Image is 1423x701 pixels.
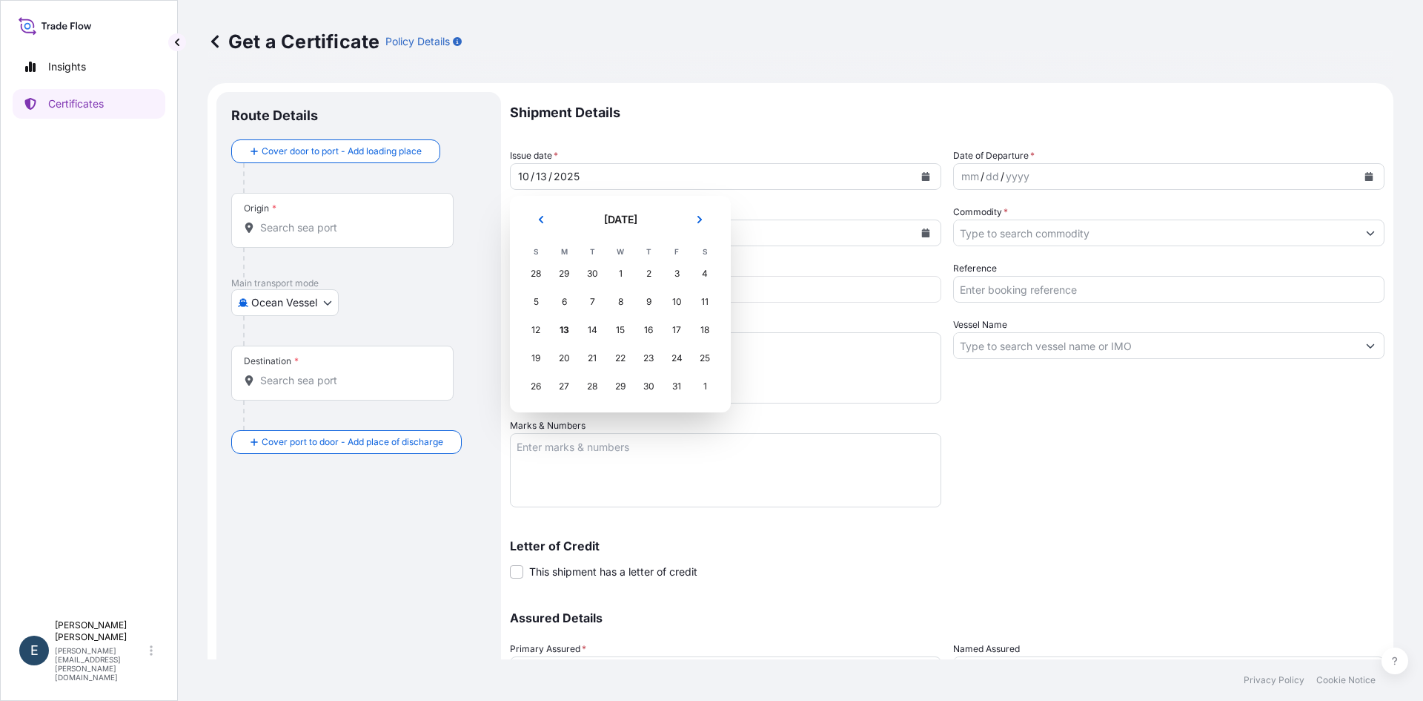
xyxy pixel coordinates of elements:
input: Destination [260,373,435,388]
span: E [30,643,39,658]
p: Cookie Notice [1316,674,1376,686]
h2: [DATE] [566,212,674,227]
div: Monday, October 20, 2025 [551,345,577,372]
div: Wednesday, October 8, 2025 [607,289,634,315]
div: Wednesday, October 15, 2025 [607,317,634,343]
div: Wednesday, October 29, 2025 [607,373,634,400]
div: Tuesday, September 30, 2025 [579,260,606,287]
table: October 2025 [522,243,719,401]
th: F [663,243,691,260]
span: Ocean Vessel [251,295,317,310]
a: Certificates [13,89,165,119]
button: Previous [525,208,557,231]
div: Sunday, October 19, 2025 [523,345,549,372]
span: Issue date [510,148,558,163]
button: Next [683,208,716,231]
p: Policy Details [385,34,450,49]
div: Saturday, October 11, 2025 [691,289,718,315]
span: Date of Departure [953,148,1035,163]
p: Letter of Credit [510,540,1384,552]
div: Sunday, October 26, 2025 [523,373,549,400]
input: Type to search commodity [954,220,1357,246]
th: S [691,243,719,260]
p: [PERSON_NAME][EMAIL_ADDRESS][PERSON_NAME][DOMAIN_NAME] [55,646,147,682]
p: Main transport mode [231,277,486,289]
div: Saturday, October 25, 2025 [691,345,718,372]
div: Monday, October 6, 2025 [551,289,577,315]
section: Calendar [510,196,731,412]
span: Primary Assured [510,642,586,656]
a: Insights [13,52,165,82]
div: / [1001,168,1004,185]
label: Named Assured [953,642,1020,656]
span: Cover port to door - Add place of discharge [262,435,443,450]
div: Sunday, October 5, 2025 [523,289,549,315]
div: Friday, October 31, 2025 [663,373,690,400]
label: Commodity [953,205,1008,220]
div: Tuesday, October 28, 2025 [579,373,606,400]
button: Cover door to port - Add loading place [231,139,440,163]
p: [PERSON_NAME] [PERSON_NAME] [55,619,147,643]
button: Select a primary assured [510,656,941,683]
div: Wednesday, October 22, 2025 [607,345,634,372]
th: T [634,243,663,260]
th: W [606,243,634,260]
button: Select transport [231,289,339,316]
div: Thursday, October 16, 2025 [635,317,662,343]
div: Thursday, October 23, 2025 [635,345,662,372]
div: / [981,168,984,185]
div: Friday, October 10, 2025 [663,289,690,315]
label: Marks & Numbers [510,418,586,433]
input: Enter booking reference [953,276,1384,303]
div: Today, Monday, October 13, 2025 selected [551,317,577,343]
div: Tuesday, October 14, 2025 [579,317,606,343]
button: Calendar [914,165,938,188]
div: Friday, October 24, 2025 [663,345,690,372]
span: Cover door to port - Add loading place [262,144,422,159]
a: Privacy Policy [1244,674,1304,686]
div: Saturday, November 1, 2025 [691,373,718,400]
span: This shipment has a letter of credit [529,565,697,579]
div: Destination [244,355,299,367]
p: Route Details [231,107,318,125]
input: Enter amount [584,276,941,303]
button: Calendar [1357,165,1381,188]
div: / [531,168,534,185]
p: Certificates [48,96,104,111]
div: Saturday, October 4, 2025 [691,260,718,287]
p: Assured Details [510,612,1384,624]
div: Thursday, October 9, 2025 [635,289,662,315]
div: Tuesday, October 7, 2025 [579,289,606,315]
div: Monday, October 27, 2025 [551,373,577,400]
div: Friday, October 17, 2025 [663,317,690,343]
input: Origin [260,220,435,235]
label: Vessel Name [953,317,1007,332]
input: Type to search vessel name or IMO [954,332,1357,359]
div: Wednesday, October 1, 2025 [607,260,634,287]
div: Tuesday, October 21, 2025 [579,345,606,372]
div: year, [552,168,581,185]
p: Get a Certificate [208,30,379,53]
div: day, [534,168,548,185]
p: Shipment Details [510,92,1384,134]
button: Show suggestions [1357,220,1384,246]
p: Insights [48,59,86,74]
button: Show suggestions [1357,332,1384,359]
div: Sunday, September 28, 2025 [523,260,549,287]
div: year, [1004,168,1031,185]
div: month, [960,168,981,185]
div: / [548,168,552,185]
button: Calendar [914,221,938,245]
div: month, [517,168,531,185]
button: Cover port to door - Add place of discharge [231,430,462,454]
div: Thursday, October 2, 2025 [635,260,662,287]
div: October 2025 [522,208,719,401]
th: S [522,243,550,260]
div: Sunday, October 12, 2025 [523,317,549,343]
div: Thursday, October 30, 2025 [635,373,662,400]
th: M [550,243,578,260]
div: day, [984,168,1001,185]
div: Origin [244,203,276,214]
th: T [578,243,606,260]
